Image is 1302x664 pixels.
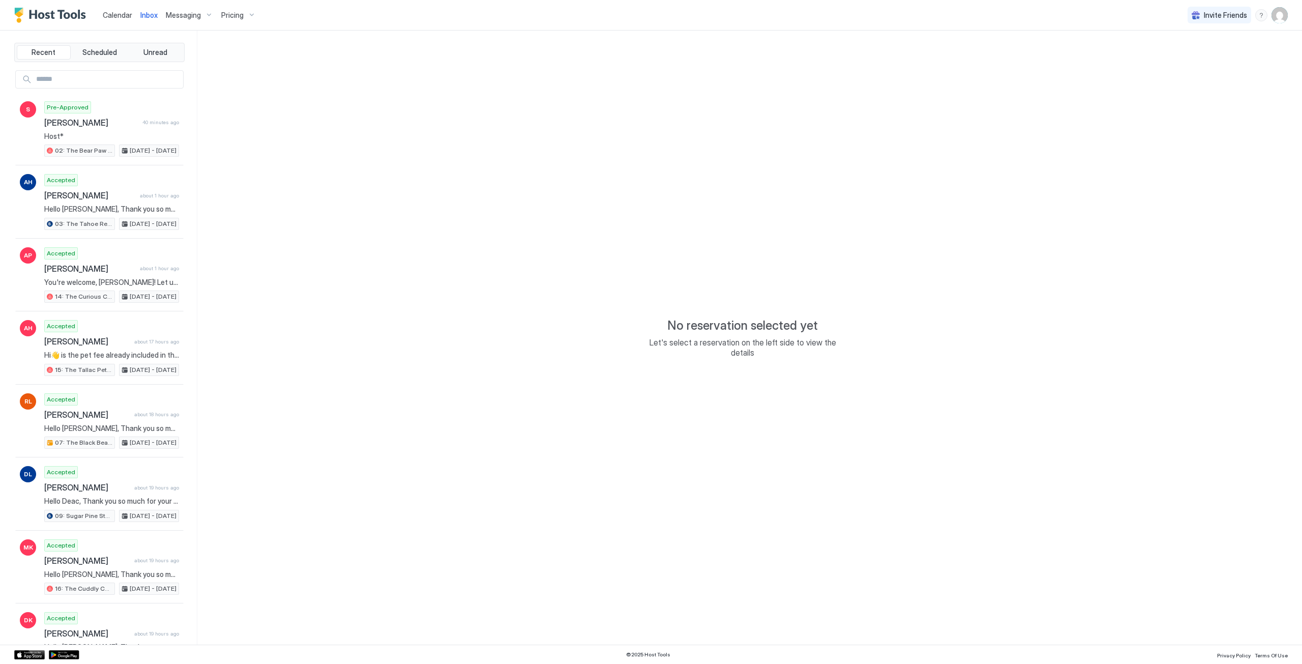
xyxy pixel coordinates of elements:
[143,48,167,57] span: Unread
[166,11,201,20] span: Messaging
[140,265,179,272] span: about 1 hour ago
[1217,649,1251,660] a: Privacy Policy
[44,132,179,141] span: Host*
[44,556,130,566] span: [PERSON_NAME]
[55,219,112,228] span: 03: The Tahoe Retro Double Bed Studio
[44,118,138,128] span: [PERSON_NAME]
[24,397,32,406] span: RL
[44,336,130,347] span: [PERSON_NAME]
[1204,11,1247,20] span: Invite Friends
[44,190,136,200] span: [PERSON_NAME]
[44,570,179,579] span: Hello [PERSON_NAME], Thank you so much for your booking! We'll send the check-in instructions [DA...
[32,48,55,57] span: Recent
[44,424,179,433] span: Hello [PERSON_NAME], Thank you so much for your booking! We'll send the check-in instructions on ...
[134,338,179,345] span: about 17 hours ago
[14,8,91,23] a: Host Tools Logo
[32,71,183,88] input: Input Field
[24,324,33,333] span: AH
[641,337,844,358] span: Let's select a reservation on the left side to view the details
[55,365,112,374] span: 15: The Tallac Pet Friendly Studio
[24,616,33,625] span: DK
[24,470,32,479] span: DL
[47,322,75,331] span: Accepted
[134,484,179,491] span: about 19 hours ago
[47,249,75,258] span: Accepted
[44,278,179,287] span: You're welcome, [PERSON_NAME]! Let us know if you need anything else 😊
[130,584,176,593] span: [DATE] - [DATE]
[626,651,670,658] span: © 2025 Host Tools
[1271,7,1288,23] div: User profile
[47,468,75,477] span: Accepted
[47,395,75,404] span: Accepted
[44,643,179,652] span: Hello [PERSON_NAME], Thank you so much for your booking! We'll send the check-in instructions on ...
[73,45,127,60] button: Scheduled
[1217,652,1251,658] span: Privacy Policy
[1255,649,1288,660] a: Terms Of Use
[26,105,30,114] span: S
[103,11,132,19] span: Calendar
[14,650,45,659] a: App Store
[47,541,75,550] span: Accepted
[82,48,117,57] span: Scheduled
[44,497,179,506] span: Hello Deac, Thank you so much for your booking! We'll send the check-in instructions [DATE][DATE]...
[128,45,182,60] button: Unread
[130,438,176,447] span: [DATE] - [DATE]
[44,205,179,214] span: Hello [PERSON_NAME], Thank you so much for your booking! We'll send the check-in instructions [DA...
[44,410,130,420] span: [PERSON_NAME]
[24,251,32,260] span: AP
[130,219,176,228] span: [DATE] - [DATE]
[134,411,179,418] span: about 18 hours ago
[47,103,88,112] span: Pre-Approved
[221,11,244,20] span: Pricing
[44,264,136,274] span: [PERSON_NAME]
[140,192,179,199] span: about 1 hour ago
[55,511,112,521] span: 09: Sugar Pine Studio at [GEOGRAPHIC_DATA]
[134,557,179,564] span: about 19 hours ago
[23,543,33,552] span: MK
[667,318,818,333] span: No reservation selected yet
[24,178,33,187] span: AH
[140,10,158,20] a: Inbox
[14,43,185,62] div: tab-group
[55,438,112,447] span: 07: The Black Bear King Studio
[142,119,179,126] span: 40 minutes ago
[130,292,176,301] span: [DATE] - [DATE]
[140,11,158,19] span: Inbox
[1255,9,1267,21] div: menu
[44,351,179,360] span: Hi👋 is the pet fee already included in this ?
[55,146,112,155] span: 02: The Bear Paw Pet Friendly King Studio
[1255,652,1288,658] span: Terms Of Use
[17,45,71,60] button: Recent
[55,292,112,301] span: 14: The Curious Cub Pet Friendly Studio
[134,630,179,637] span: about 19 hours ago
[44,482,130,493] span: [PERSON_NAME]
[47,176,75,185] span: Accepted
[103,10,132,20] a: Calendar
[130,146,176,155] span: [DATE] - [DATE]
[47,614,75,623] span: Accepted
[130,511,176,521] span: [DATE] - [DATE]
[49,650,79,659] a: Google Play Store
[44,628,130,639] span: [PERSON_NAME]
[55,584,112,593] span: 16: The Cuddly Cub Studio
[130,365,176,374] span: [DATE] - [DATE]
